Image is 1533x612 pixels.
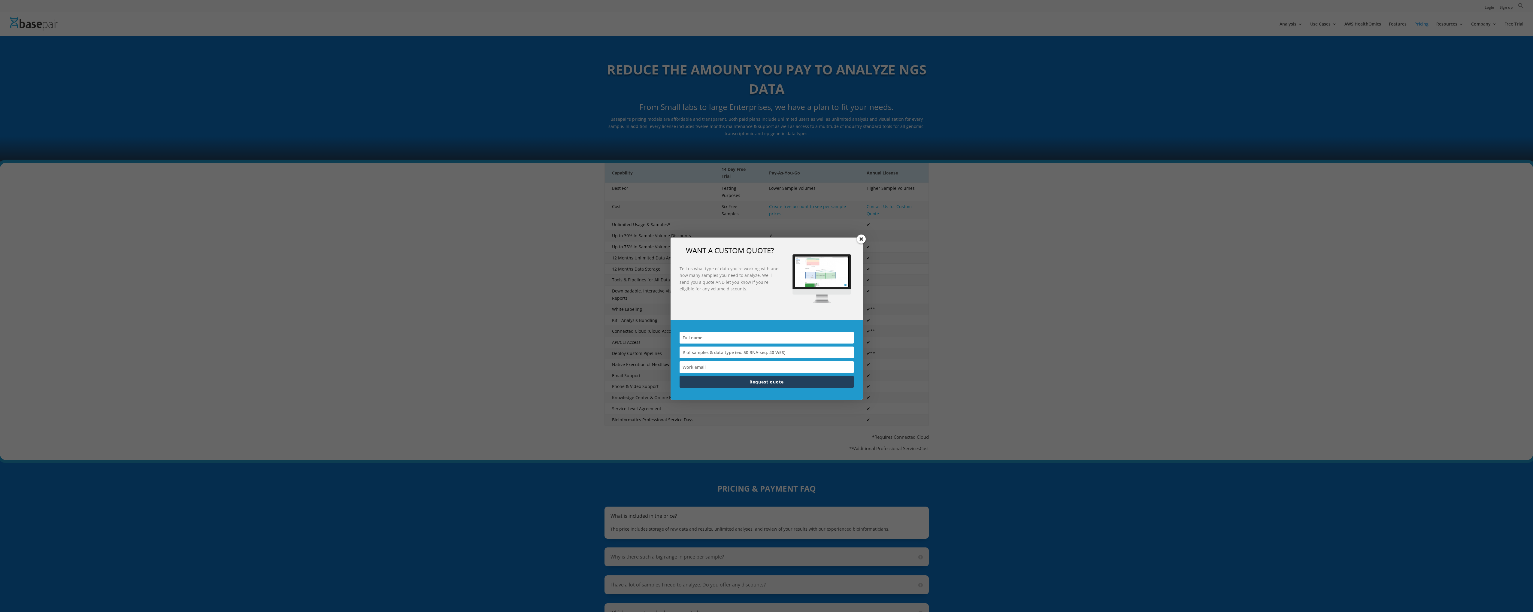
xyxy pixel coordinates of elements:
[750,379,784,385] span: Request quote
[680,376,854,388] button: Request quote
[680,332,854,344] input: Full name
[686,245,774,255] span: WANT A CUSTOM QUOTE?
[680,266,779,292] strong: Tell us what type of data you're working with and how many samples you need to analyze. We'll sen...
[680,347,854,358] input: # of samples & data type (ex: 50 RNA-seq, 40 WES)
[680,361,854,373] input: Work email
